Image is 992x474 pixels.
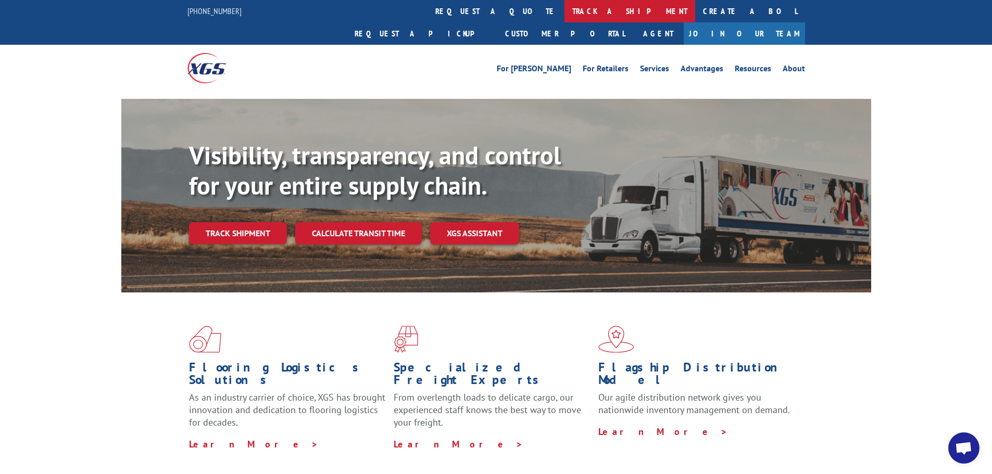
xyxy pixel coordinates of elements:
a: Resources [735,65,771,76]
span: Our agile distribution network gives you nationwide inventory management on demand. [598,391,790,416]
a: [PHONE_NUMBER] [187,6,242,16]
div: Open chat [948,432,980,464]
b: Visibility, transparency, and control for your entire supply chain. [189,139,561,201]
p: From overlength loads to delicate cargo, our experienced staff knows the best way to move your fr... [394,391,591,438]
a: Calculate transit time [295,222,422,245]
span: As an industry carrier of choice, XGS has brought innovation and dedication to flooring logistics... [189,391,385,428]
a: Services [640,65,669,76]
a: For Retailers [583,65,629,76]
img: xgs-icon-flagship-distribution-model-red [598,326,634,353]
a: Advantages [681,65,723,76]
a: Learn More > [189,438,319,450]
h1: Flooring Logistics Solutions [189,361,386,391]
img: xgs-icon-focused-on-flooring-red [394,326,418,353]
h1: Specialized Freight Experts [394,361,591,391]
a: Learn More > [598,426,728,438]
a: About [783,65,805,76]
a: Learn More > [394,438,523,450]
a: Customer Portal [497,22,633,45]
img: xgs-icon-total-supply-chain-intelligence-red [189,326,221,353]
a: Join Our Team [684,22,805,45]
a: Request a pickup [347,22,497,45]
a: Agent [633,22,684,45]
a: XGS ASSISTANT [430,222,519,245]
h1: Flagship Distribution Model [598,361,795,391]
a: For [PERSON_NAME] [497,65,571,76]
a: Track shipment [189,222,287,244]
